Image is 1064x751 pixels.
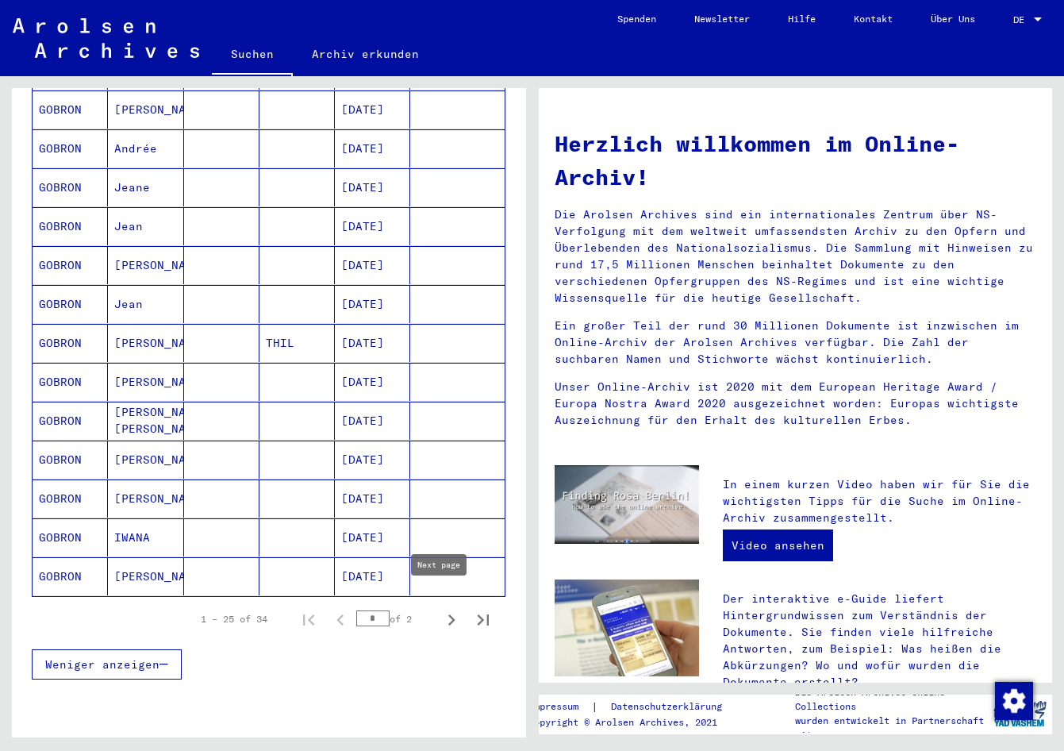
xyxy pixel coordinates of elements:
[33,479,108,518] mat-cell: GOBRON
[335,441,410,479] mat-cell: [DATE]
[467,603,499,635] button: Last page
[723,530,833,561] a: Video ansehen
[335,363,410,401] mat-cell: [DATE]
[33,91,108,129] mat-cell: GOBRON
[723,591,1036,691] p: Der interaktive e-Guide liefert Hintergrundwissen zum Verständnis der Dokumente. Sie finden viele...
[356,611,436,626] div: of 2
[293,603,325,635] button: First page
[33,402,108,440] mat-cell: GOBRON
[108,557,183,595] mat-cell: [PERSON_NAME]
[335,557,410,595] mat-cell: [DATE]
[335,129,410,168] mat-cell: [DATE]
[108,518,183,557] mat-cell: IWANA
[555,580,699,676] img: eguide.jpg
[598,699,741,715] a: Datenschutzerklärung
[108,402,183,440] mat-cell: [PERSON_NAME]. [PERSON_NAME]
[528,699,591,715] a: Impressum
[335,246,410,284] mat-cell: [DATE]
[108,91,183,129] mat-cell: [PERSON_NAME]
[108,168,183,206] mat-cell: Jeane
[528,715,741,730] p: Copyright © Arolsen Archives, 2021
[335,518,410,557] mat-cell: [DATE]
[555,379,1037,429] p: Unser Online-Archiv ist 2020 mit dem European Heritage Award / Europa Nostra Award 2020 ausgezeic...
[1013,14,1031,25] span: DE
[108,207,183,245] mat-cell: Jean
[555,318,1037,368] p: Ein großer Teil der rund 30 Millionen Dokumente ist inzwischen im Online-Archiv der Arolsen Archi...
[325,603,356,635] button: Previous page
[33,129,108,168] mat-cell: GOBRON
[335,91,410,129] mat-cell: [DATE]
[108,129,183,168] mat-cell: Andrée
[335,402,410,440] mat-cell: [DATE]
[33,246,108,284] mat-cell: GOBRON
[259,324,335,362] mat-cell: THIL
[795,685,988,714] p: Die Arolsen Archives Online-Collections
[335,324,410,362] mat-cell: [DATE]
[201,612,267,626] div: 1 – 25 of 34
[990,694,1050,734] img: yv_logo.png
[293,35,438,73] a: Archiv erkunden
[33,518,108,557] mat-cell: GOBRON
[995,682,1033,720] img: Zustimmung ändern
[45,657,159,672] span: Weniger anzeigen
[212,35,293,76] a: Suchen
[436,603,467,635] button: Next page
[723,476,1036,526] p: In einem kurzen Video haben wir für Sie die wichtigsten Tipps für die Suche im Online-Archiv zusa...
[108,285,183,323] mat-cell: Jean
[335,479,410,518] mat-cell: [DATE]
[335,285,410,323] mat-cell: [DATE]
[555,127,1037,194] h1: Herzlich willkommen im Online-Archiv!
[555,465,699,544] img: video.jpg
[528,699,741,715] div: |
[108,363,183,401] mat-cell: [PERSON_NAME]
[108,479,183,518] mat-cell: [PERSON_NAME]
[33,168,108,206] mat-cell: GOBRON
[33,324,108,362] mat-cell: GOBRON
[335,207,410,245] mat-cell: [DATE]
[33,363,108,401] mat-cell: GOBRON
[13,18,199,58] img: Arolsen_neg.svg
[795,714,988,742] p: wurden entwickelt in Partnerschaft mit
[555,206,1037,306] p: Die Arolsen Archives sind ein internationales Zentrum über NS-Verfolgung mit dem weltweit umfasse...
[33,207,108,245] mat-cell: GOBRON
[108,324,183,362] mat-cell: [PERSON_NAME]
[33,557,108,595] mat-cell: GOBRON
[108,246,183,284] mat-cell: [PERSON_NAME]
[33,441,108,479] mat-cell: GOBRON
[32,649,182,680] button: Weniger anzeigen
[33,285,108,323] mat-cell: GOBRON
[108,441,183,479] mat-cell: [PERSON_NAME]
[335,168,410,206] mat-cell: [DATE]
